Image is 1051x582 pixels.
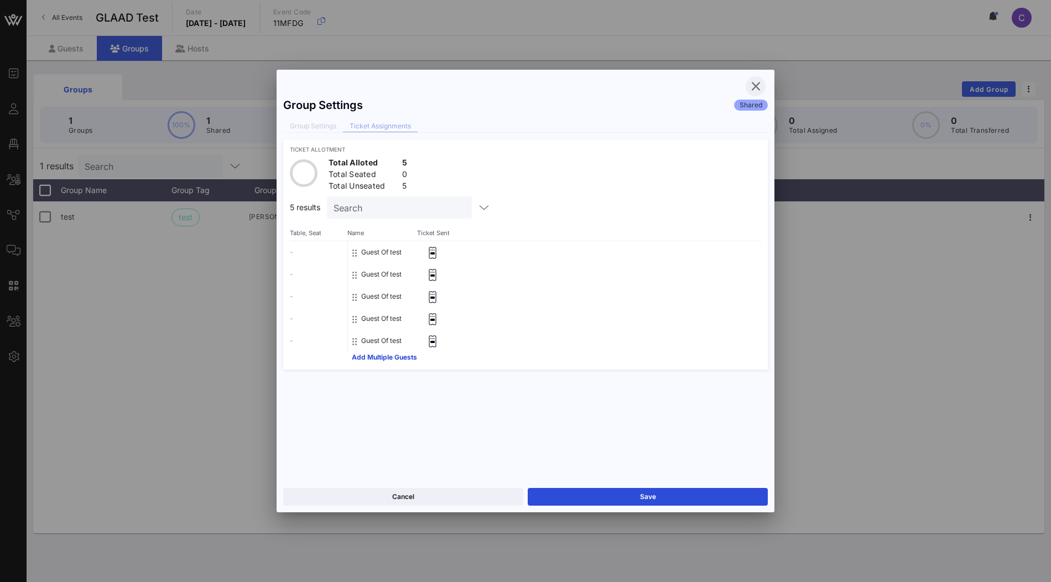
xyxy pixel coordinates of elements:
[290,146,761,153] div: Ticket Allotment
[361,308,402,330] button: Guest Of test
[347,230,419,236] span: Name
[528,488,768,506] button: Save
[734,100,768,111] div: Shared
[283,488,523,506] button: Cancel
[402,157,407,171] div: 5
[361,263,402,285] button: Guest Of test
[352,354,417,361] button: Add Multiple Guests
[329,157,398,171] div: Total Alloted
[290,230,347,236] span: Table, Seat
[402,180,407,194] div: 5
[361,285,402,308] button: Guest Of test
[402,169,407,183] div: 0
[329,180,398,194] div: Total Unseated
[290,204,320,211] span: 5 results
[417,230,443,236] span: Ticket Sent
[329,169,398,183] div: Total Seated
[283,98,363,112] div: Group Settings
[361,241,402,263] button: Guest Of test
[361,330,402,352] button: Guest Of test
